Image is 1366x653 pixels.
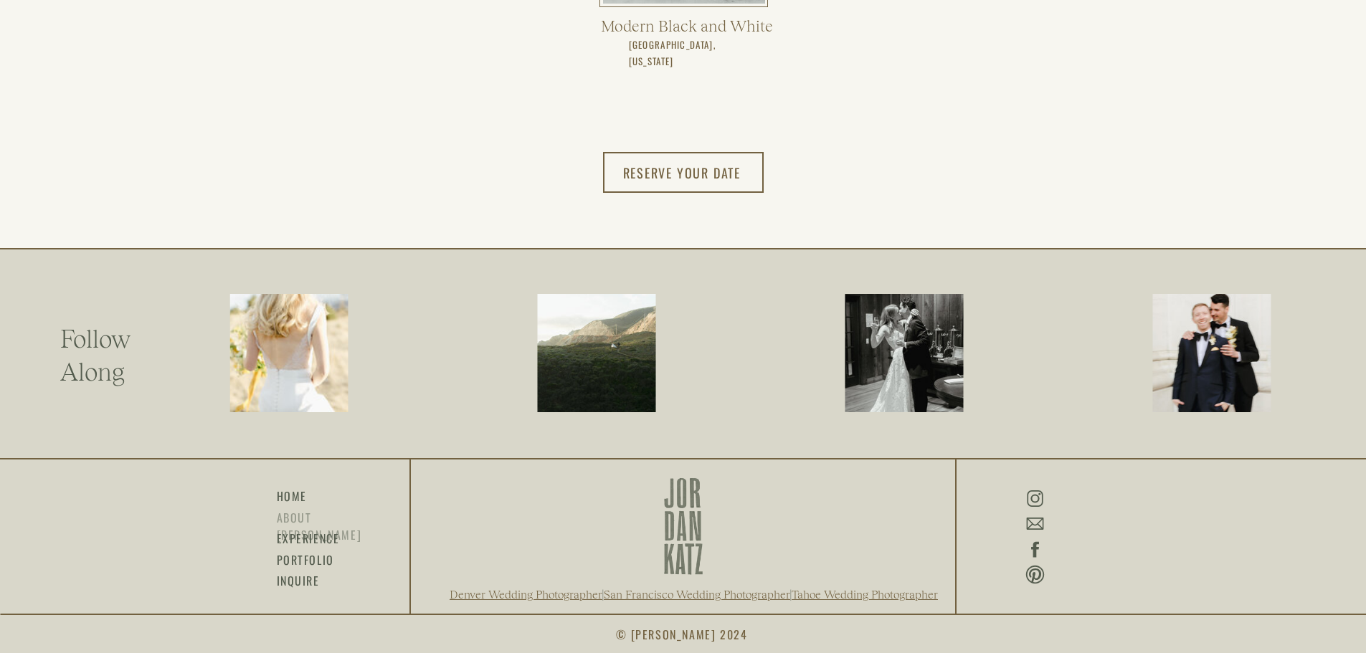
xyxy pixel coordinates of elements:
a: Denver Wedding Photographer [450,588,602,601]
a: reserve your date [623,161,744,184]
a: portfolio [277,551,333,568]
a: San Francisco Wedding Photographer [604,588,790,601]
h3: © [PERSON_NAME] 2024 [616,624,751,642]
img: 220903_JordanKatz_Katie_Kirk-722_websize [845,294,964,412]
a: Modern Black and White [601,16,788,37]
a: about [PERSON_NAME] [277,509,359,525]
h3: [GEOGRAPHIC_DATA], [US_STATE] [629,37,739,54]
img: 220610_JordanKatz_Caitlin_Carl-269_websize [537,294,655,412]
h2: | | [432,588,956,601]
a: inquire [277,572,320,588]
h2: Follow Along [60,323,385,383]
img: 220430_JordanKatz_Stacey_Brett-903_websize [229,294,348,412]
a: Tahoe Wedding Photographer [792,588,938,601]
a: HOME [277,487,313,504]
a: experience [277,530,349,546]
img: 230305_JordanKatz_Spring_Urban_Microwedding-493_websize (1) [1153,294,1271,412]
